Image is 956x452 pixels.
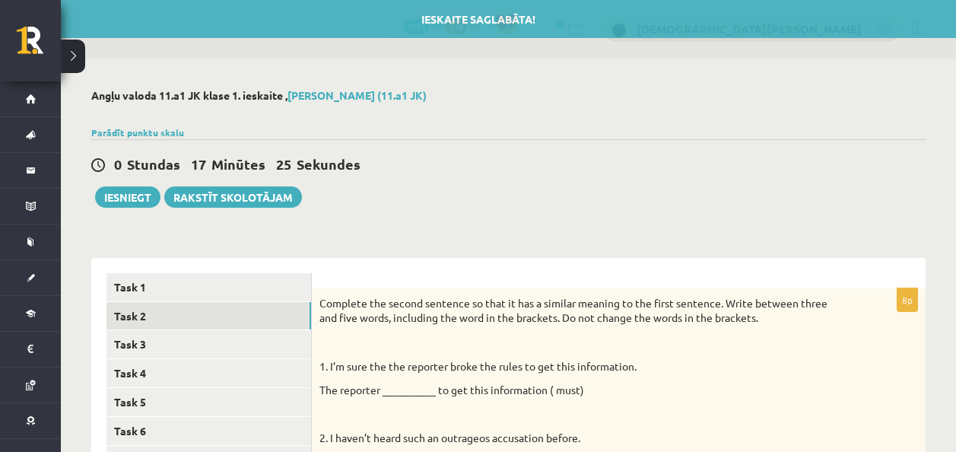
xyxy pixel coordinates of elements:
[319,296,842,326] p: Complete the second sentence so that it has a similar meaning to the first sentence. Write betwee...
[91,126,184,138] a: Parādīt punktu skalu
[106,330,311,358] a: Task 3
[106,417,311,445] a: Task 6
[319,383,842,398] p: The reporter __________ to get this information ( must)
[106,359,311,387] a: Task 4
[276,155,291,173] span: 25
[191,155,206,173] span: 17
[106,302,311,330] a: Task 2
[17,27,61,65] a: Rīgas 1. Tālmācības vidusskola
[897,288,918,312] p: 8p
[287,88,427,102] a: [PERSON_NAME] (11.a1 JK)
[106,273,311,301] a: Task 1
[106,388,311,416] a: Task 5
[127,155,180,173] span: Stundas
[164,186,302,208] a: Rakstīt skolotājam
[211,155,265,173] span: Minūtes
[114,155,122,173] span: 0
[319,359,842,374] p: 1. I’m sure the the reporter broke the rules to get this information.
[319,431,842,446] p: 2. I haven’t heard such an outrageos accusation before.
[95,186,160,208] button: Iesniegt
[297,155,360,173] span: Sekundes
[91,89,926,102] h2: Angļu valoda 11.a1 JK klase 1. ieskaite ,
